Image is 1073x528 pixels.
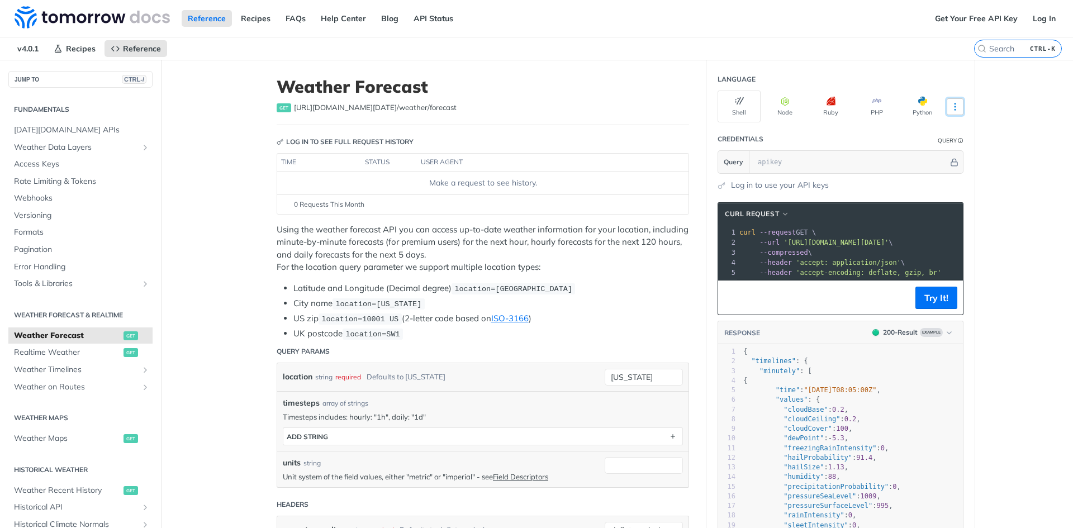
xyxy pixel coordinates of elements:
[124,434,138,443] span: get
[718,444,735,453] div: 11
[743,473,841,481] span: : ,
[759,239,780,246] span: --url
[718,434,735,443] div: 10
[832,434,844,442] span: 5.3
[784,425,832,432] span: "cloudCover"
[784,239,889,246] span: '[URL][DOMAIN_NAME][DATE]'
[8,241,153,258] a: Pagination
[784,454,852,462] span: "hailProbability"
[938,136,957,145] div: Query
[1027,10,1062,27] a: Log In
[743,415,861,423] span: : ,
[8,190,153,207] a: Webhooks
[901,91,944,122] button: Python
[743,348,747,355] span: {
[8,224,153,241] a: Formats
[739,239,893,246] span: \
[836,425,848,432] span: 100
[784,483,889,491] span: "precipitationProbability"
[8,259,153,275] a: Error Handling
[739,249,812,256] span: \
[784,511,844,519] span: "rainIntensity"
[743,444,889,452] span: : ,
[15,6,170,28] img: Tomorrow.io Weather API Docs
[123,44,161,54] span: Reference
[14,125,150,136] span: [DATE][DOMAIN_NAME] APIs
[141,383,150,392] button: Show subpages for Weather on Routes
[14,347,121,358] span: Realtime Weather
[66,44,96,54] span: Recipes
[14,193,150,204] span: Webhooks
[8,122,153,139] a: [DATE][DOMAIN_NAME] APIs
[454,285,572,293] span: location=[GEOGRAPHIC_DATA]
[8,275,153,292] a: Tools & LibrariesShow subpages for Tools & Libraries
[759,259,792,267] span: --header
[283,472,599,482] p: Unit system of the field values, either "metric" or "imperial" - see
[784,434,824,442] span: "dewPoint"
[293,282,689,295] li: Latitude and Longitude (Decimal degree)
[283,428,682,445] button: ADD string
[14,142,138,153] span: Weather Data Layers
[315,369,333,385] div: string
[743,483,901,491] span: : ,
[743,434,848,442] span: : ,
[294,102,457,113] span: https://api.tomorrow.io/v4/weather/forecast
[14,330,121,341] span: Weather Forecast
[724,289,739,306] button: Copy to clipboard
[283,369,312,385] label: location
[828,463,844,471] span: 1.13
[277,137,414,147] div: Log in to see full request history
[743,454,877,462] span: : ,
[872,329,879,336] span: 200
[277,154,361,172] th: time
[947,98,963,115] button: More Languages
[8,207,153,224] a: Versioning
[784,492,856,500] span: "pressureSeaLevel"
[784,406,828,413] span: "cloudBase"
[743,502,892,510] span: : ,
[315,10,372,27] a: Help Center
[929,10,1024,27] a: Get Your Free API Key
[718,492,735,501] div: 16
[279,10,312,27] a: FAQs
[14,210,150,221] span: Versioning
[493,472,548,481] a: Field Descriptors
[731,179,829,191] a: Log in to use your API keys
[743,425,852,432] span: : ,
[739,229,756,236] span: curl
[718,415,735,424] div: 8
[14,261,150,273] span: Error Handling
[1027,43,1058,54] kbd: CTRL-K
[277,346,330,356] div: Query Params
[724,157,743,167] span: Query
[844,415,857,423] span: 0.2
[784,502,872,510] span: "pressureSurfaceLevel"
[718,424,735,434] div: 9
[739,229,816,236] span: GET \
[14,502,138,513] span: Historical API
[718,237,737,248] div: 2
[8,465,153,475] h2: Historical Weather
[759,229,796,236] span: --request
[294,199,364,210] span: 0 Requests This Month
[277,500,308,510] div: Headers
[14,159,150,170] span: Access Keys
[718,453,735,463] div: 12
[856,454,872,462] span: 91.4
[293,312,689,325] li: US zip (2-letter code based on )
[743,377,747,384] span: {
[417,154,666,172] th: user agent
[14,176,150,187] span: Rate Limiting & Tokens
[725,209,779,219] span: cURL Request
[828,473,836,481] span: 88
[861,492,877,500] span: 1009
[759,269,792,277] span: --header
[321,315,398,324] span: location=10001 US
[784,444,876,452] span: "freezingRainIntensity"
[718,134,763,144] div: Credentials
[751,357,795,365] span: "timelines"
[8,430,153,447] a: Weather Mapsget
[8,413,153,423] h2: Weather Maps
[804,386,876,394] span: "[DATE]T08:05:00Z"
[105,40,167,57] a: Reference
